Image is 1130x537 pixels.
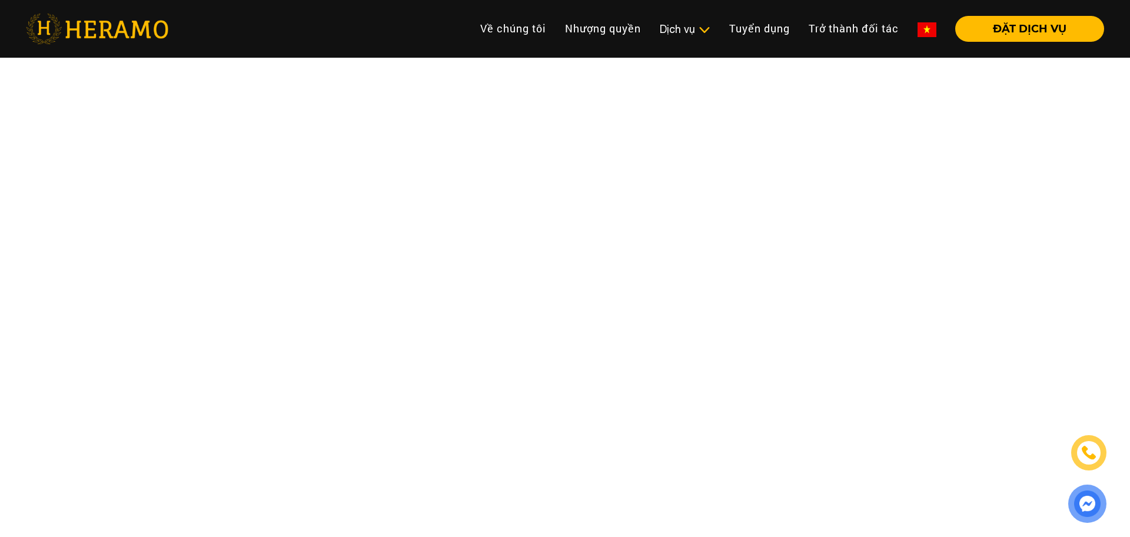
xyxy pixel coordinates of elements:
img: subToggleIcon [698,24,710,36]
a: Nhượng quyền [556,16,650,41]
img: heramo-logo.png [26,14,168,44]
a: phone-icon [1072,436,1106,470]
img: phone-icon [1080,444,1098,462]
a: Tuyển dụng [720,16,799,41]
img: vn-flag.png [918,22,936,37]
button: ĐẶT DỊCH VỤ [955,16,1104,42]
a: ĐẶT DỊCH VỤ [946,24,1104,34]
a: Về chúng tôi [471,16,556,41]
div: Dịch vụ [660,21,710,37]
a: Trở thành đối tác [799,16,908,41]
